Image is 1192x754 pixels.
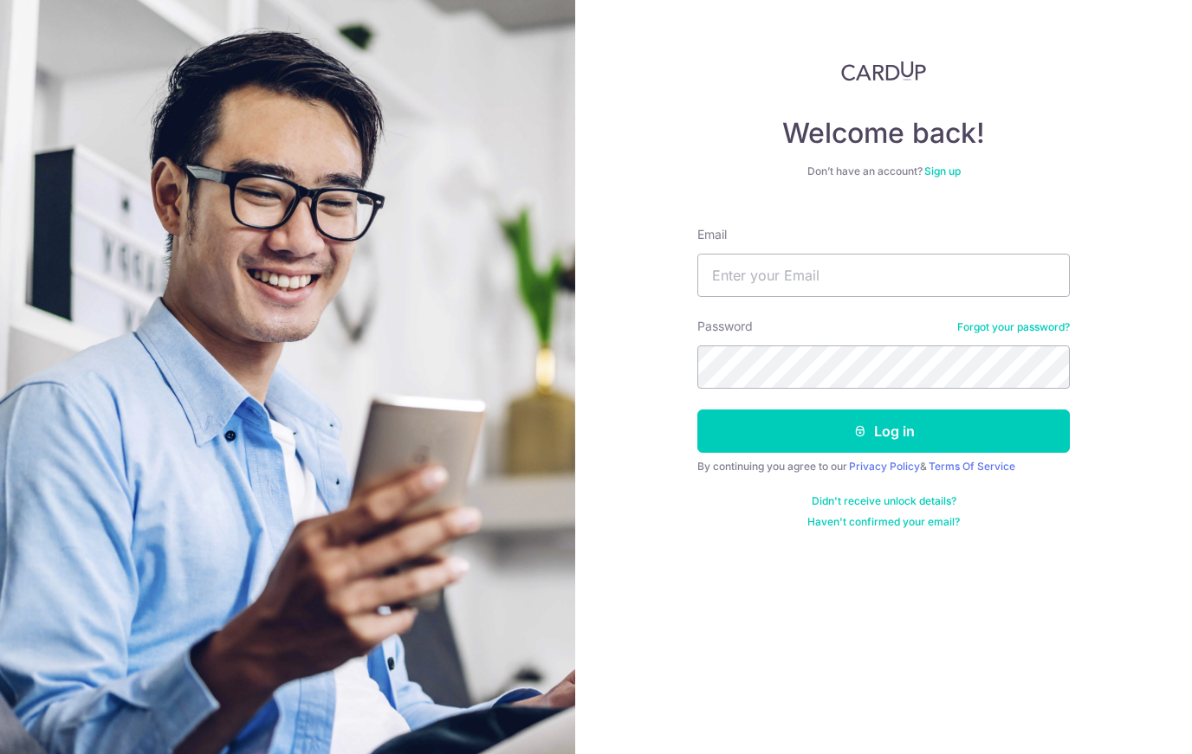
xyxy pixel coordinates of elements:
[697,460,1070,474] div: By continuing you agree to our &
[924,164,961,177] a: Sign up
[697,318,753,335] label: Password
[812,494,956,508] a: Didn't receive unlock details?
[807,515,960,529] a: Haven't confirmed your email?
[841,61,926,81] img: CardUp Logo
[697,409,1070,453] button: Log in
[697,254,1070,297] input: Enter your Email
[929,460,1015,473] a: Terms Of Service
[849,460,920,473] a: Privacy Policy
[957,320,1070,334] a: Forgot your password?
[697,164,1070,178] div: Don’t have an account?
[697,116,1070,151] h4: Welcome back!
[697,226,727,243] label: Email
